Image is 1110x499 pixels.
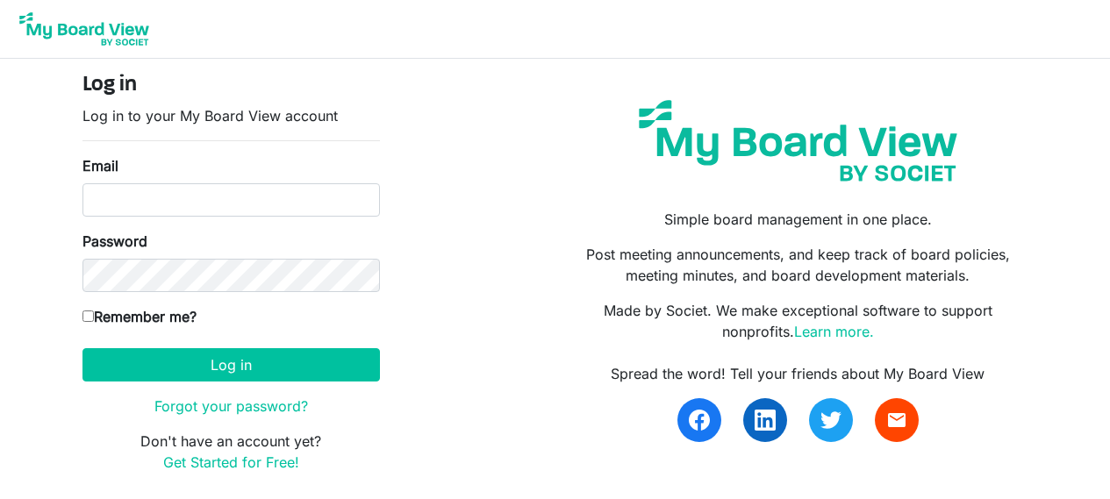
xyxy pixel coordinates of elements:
[82,105,380,126] p: Log in to your My Board View account
[82,310,94,322] input: Remember me?
[886,410,907,431] span: email
[689,410,710,431] img: facebook.svg
[568,363,1028,384] div: Spread the word! Tell your friends about My Board View
[82,231,147,252] label: Password
[82,348,380,381] button: Log in
[568,244,1028,286] p: Post meeting announcements, and keep track of board policies, meeting minutes, and board developm...
[794,323,874,340] a: Learn more.
[82,306,197,327] label: Remember me?
[755,410,776,431] img: linkedin.svg
[820,410,841,431] img: twitter.svg
[82,155,118,176] label: Email
[626,87,970,195] img: my-board-view-societ.svg
[163,453,299,471] a: Get Started for Free!
[568,300,1028,342] p: Made by Societ. We make exceptional software to support nonprofits.
[875,398,919,442] a: email
[154,397,308,415] a: Forgot your password?
[82,73,380,98] h4: Log in
[568,209,1028,230] p: Simple board management in one place.
[14,7,154,51] img: My Board View Logo
[82,431,380,473] p: Don't have an account yet?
